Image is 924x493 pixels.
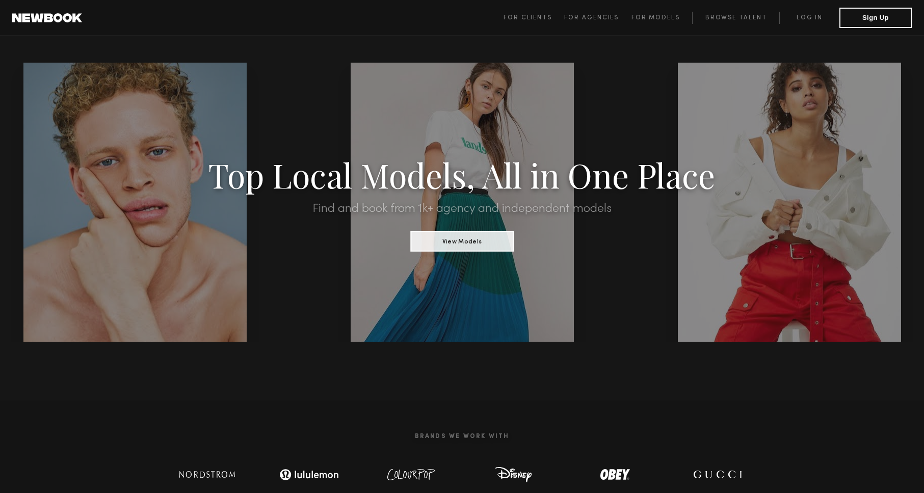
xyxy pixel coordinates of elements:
span: For Clients [504,15,552,21]
img: logo-nordstrom.svg [172,464,243,485]
img: logo-obey.svg [582,464,648,485]
button: View Models [410,231,514,252]
span: For Agencies [564,15,619,21]
h2: Brands We Work With [156,421,768,452]
a: For Models [631,12,693,24]
img: logo-lulu.svg [274,464,345,485]
a: For Agencies [564,12,631,24]
img: logo-colour-pop.svg [378,464,444,485]
img: logo-gucci.svg [684,464,750,485]
h2: Find and book from 1k+ agency and independent models [69,203,855,215]
img: logo-disney.svg [480,464,546,485]
h1: Top Local Models, All in One Place [69,159,855,190]
span: For Models [631,15,680,21]
a: Log in [779,12,839,24]
button: Sign Up [839,8,912,28]
a: For Clients [504,12,564,24]
a: Browse Talent [692,12,779,24]
a: View Models [410,235,514,246]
